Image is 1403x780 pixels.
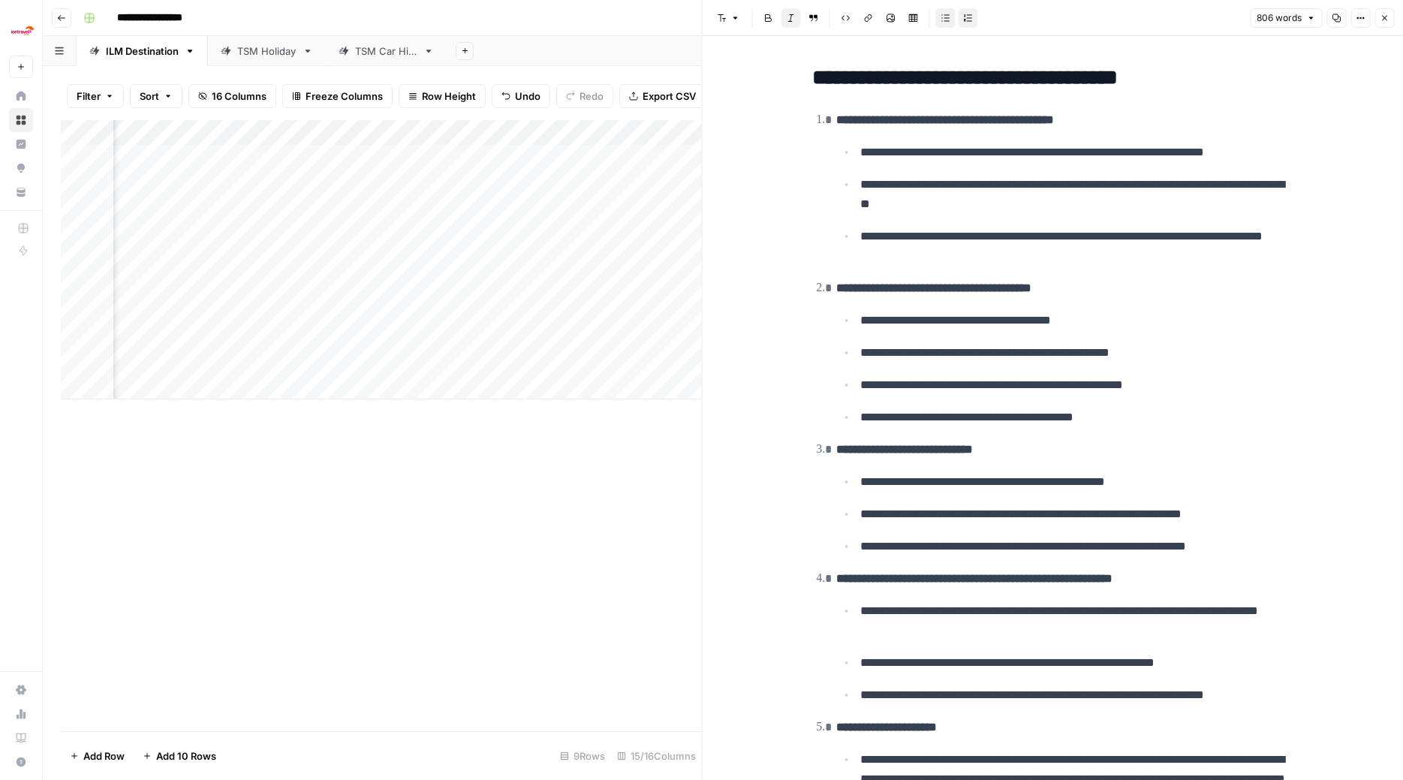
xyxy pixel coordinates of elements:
div: 9 Rows [554,744,611,768]
span: 806 words [1257,11,1302,25]
button: Redo [556,84,613,108]
button: 806 words [1250,8,1322,28]
a: Your Data [9,180,33,204]
span: Add 10 Rows [156,748,216,763]
button: Export CSV [619,84,706,108]
button: Undo [492,84,550,108]
div: ILM Destination [106,44,179,59]
a: Usage [9,702,33,726]
a: TSM Car Hire [326,36,447,66]
button: Freeze Columns [282,84,393,108]
a: Browse [9,108,33,132]
span: Redo [580,89,604,104]
button: 16 Columns [188,84,276,108]
button: Sort [130,84,182,108]
button: Add 10 Rows [134,744,225,768]
span: Sort [140,89,159,104]
span: Add Row [83,748,125,763]
button: Add Row [61,744,134,768]
button: Help + Support [9,750,33,774]
button: Filter [67,84,124,108]
span: Freeze Columns [306,89,383,104]
a: ILM Destination [77,36,208,66]
button: Workspace: Ice Travel Group [9,12,33,50]
span: Row Height [422,89,476,104]
a: Opportunities [9,156,33,180]
div: TSM Holiday [237,44,297,59]
span: Export CSV [643,89,696,104]
a: TSM Holiday [208,36,326,66]
button: Row Height [399,84,486,108]
span: Undo [515,89,540,104]
span: Filter [77,89,101,104]
a: Home [9,84,33,108]
img: Ice Travel Group Logo [9,17,36,44]
span: 16 Columns [212,89,266,104]
a: Insights [9,132,33,156]
div: 15/16 Columns [611,744,702,768]
a: Learning Hub [9,726,33,750]
div: TSM Car Hire [355,44,417,59]
a: Settings [9,678,33,702]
